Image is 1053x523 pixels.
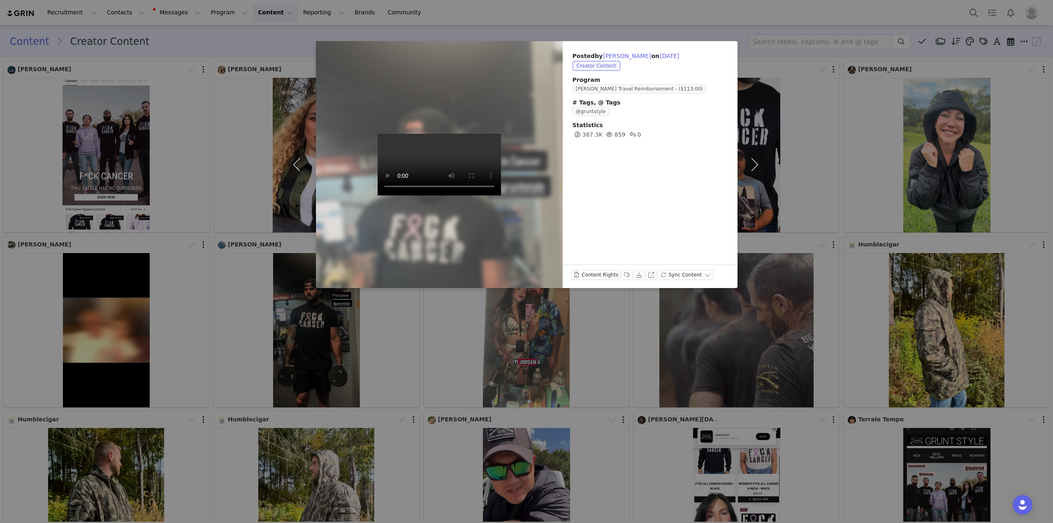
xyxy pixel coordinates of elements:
div: Open Intercom Messenger [1013,495,1032,515]
button: [PERSON_NAME] [603,51,651,61]
span: Posted on [573,53,680,59]
span: [PERSON_NAME] Travel Reimbursement - ($113.00) [573,84,706,93]
span: 859 [605,131,626,138]
span: Statistics [573,122,603,128]
span: by [595,53,651,59]
span: 0 [628,131,641,138]
span: @gruntstyle [573,107,609,116]
span: Creator Content [573,61,620,71]
a: [PERSON_NAME] Travel Reimbursement - ($113.00) [573,85,710,92]
button: [DATE] [659,51,680,61]
button: Sync Content [658,270,714,280]
span: Program [573,76,728,84]
span: # Tags, @ Tags [573,99,621,106]
button: Content Rights [571,270,621,280]
span: 387.3K [573,131,603,138]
